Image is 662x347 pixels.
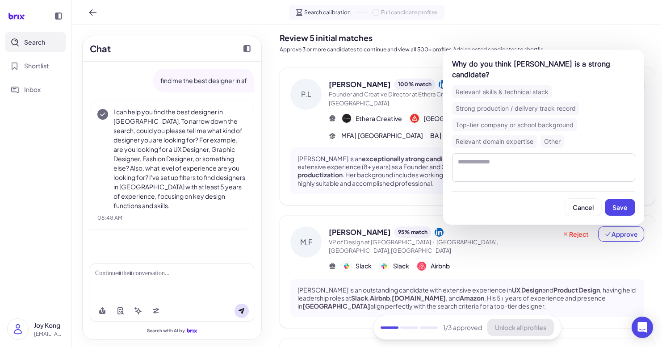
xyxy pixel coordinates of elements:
[431,261,450,271] span: Airbnb
[380,262,389,271] img: 公司logo
[329,79,391,90] span: [PERSON_NAME]
[460,294,484,302] strong: Amazon
[605,199,635,216] button: Save
[147,328,185,334] span: Search with AI by
[393,261,409,271] span: Slack
[280,32,655,44] h2: Review 5 initial matches
[280,46,655,54] p: Approve 3 or more candidates to continue and view all 500+ profiles.Add selected candidates to sh...
[113,107,247,210] p: I can help you find the best designer in [GEOGRAPHIC_DATA]. To narrow down the search, could you ...
[329,91,460,98] span: Founder and Creative Director at Ethera Creative
[5,32,66,52] button: Search
[356,261,372,271] span: Slack
[394,226,431,238] div: 95 % match
[540,135,564,148] div: Other
[240,42,254,56] button: Collapse chat
[556,226,595,242] button: Reject
[329,227,391,238] span: [PERSON_NAME]
[362,155,457,163] strong: exceptionally strong candidate
[612,203,628,211] span: Save
[433,238,435,246] span: ·
[356,114,402,123] span: Ethera Creative
[24,61,49,71] span: Shortlist
[452,59,635,80] div: Why do you think [PERSON_NAME] is a strong candidate?
[329,238,431,246] span: VP of Design at [GEOGRAPHIC_DATA]
[430,131,542,140] span: BA | [US_STATE][GEOGRAPHIC_DATA]
[95,304,109,318] button: Upload file
[604,230,638,238] span: Approve
[90,42,111,55] h2: Chat
[370,294,390,302] strong: Airbnb
[553,286,600,294] strong: Product Design
[24,85,41,94] span: Inbox
[34,321,64,330] p: Joy Kong
[5,56,66,76] button: Shortlist
[341,131,423,140] span: MFA | [GEOGRAPHIC_DATA]
[394,79,435,90] div: 100 % match
[452,102,579,115] div: Strong production / delivery track record
[342,262,351,271] img: 公司logo
[443,323,482,332] span: 1 /3 approved
[290,79,322,110] div: P.L
[297,286,637,310] p: [PERSON_NAME] is an outstanding candidate with extensive experience in and , having held leadersh...
[351,294,368,302] strong: Slack
[97,214,247,222] div: 08:48 AM
[423,114,489,123] span: [GEOGRAPHIC_DATA]
[329,91,589,107] span: [GEOGRAPHIC_DATA],[GEOGRAPHIC_DATA],[GEOGRAPHIC_DATA]
[381,8,437,17] span: Full candidate profiles
[8,319,28,339] img: user_logo.png
[632,317,653,338] div: Open Intercom Messenger
[5,79,66,100] button: Inbox
[34,330,64,338] p: [EMAIL_ADDRESS][DOMAIN_NAME]
[417,262,426,271] img: 公司logo
[598,226,644,242] button: Approve
[160,76,247,85] p: find me the best designer in sf
[410,114,419,123] img: 公司logo
[452,135,537,148] div: Relevant domain expertise
[235,304,249,318] button: Send message
[512,286,542,294] strong: UX Design
[573,203,594,211] span: Cancel
[297,155,637,187] p: [PERSON_NAME] is an for a top designer role in [GEOGRAPHIC_DATA], boasting extensive experience (...
[302,302,370,310] strong: [GEOGRAPHIC_DATA]
[24,38,45,47] span: Search
[562,230,589,238] span: Reject
[452,85,552,98] div: Relevant skills & technical stack
[297,163,609,179] strong: branding, UX/UI, and AI productization
[392,294,446,302] strong: [DOMAIN_NAME]
[304,8,351,17] span: Search calibration
[565,199,601,216] button: Cancel
[290,226,322,258] div: M.F
[452,118,577,131] div: Top-tier company or school background
[342,114,351,123] img: 公司logo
